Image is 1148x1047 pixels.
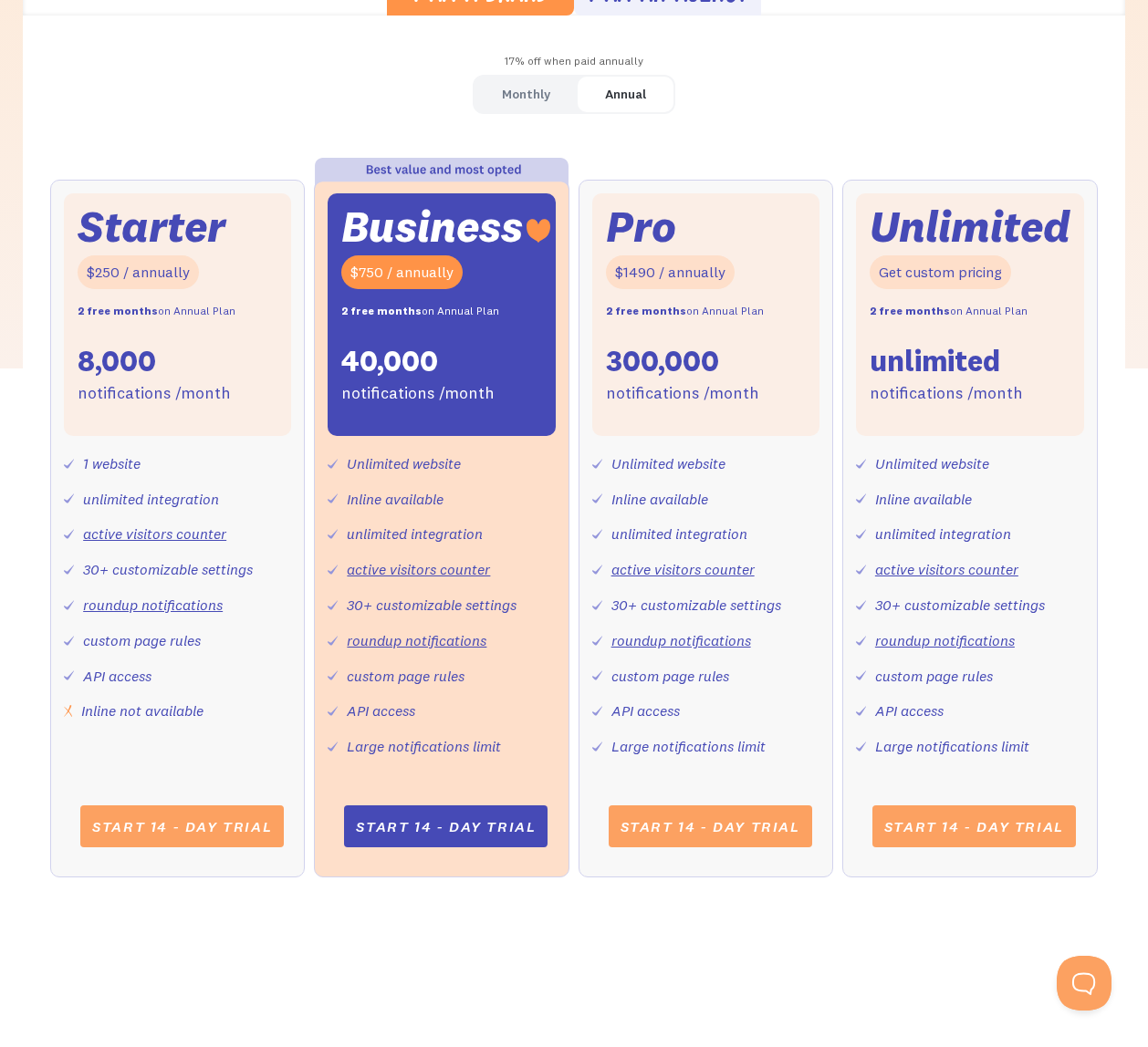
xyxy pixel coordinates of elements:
[347,521,483,547] div: unlimited integration
[875,631,1015,649] a: roundup notifications
[611,698,680,724] div: API access
[341,304,422,317] strong: 2 free months
[611,451,725,477] div: Unlimited website
[875,592,1045,618] div: 30+ customizable settings
[347,663,464,689] div: custom page rules
[606,342,719,380] div: 300,000
[875,663,993,689] div: custom page rules
[875,486,972,513] div: Inline available
[611,486,708,513] div: Inline available
[344,805,548,847] a: Start 14 - day trial
[83,524,226,543] a: active visitors counter
[78,207,225,246] div: Starter
[611,733,766,760] div: Large notifications limit
[611,663,729,689] div: custom page rules
[875,698,944,724] div: API access
[347,486,444,513] div: Inline available
[83,627,201,654] div: custom page rules
[872,805,1076,847] a: Start 14 - day trial
[83,663,151,689] div: API access
[347,592,517,618] div: 30+ customizable settings
[347,631,486,649] a: roundup notifications
[870,342,1000,380] div: unlimited
[347,698,415,724] div: API access
[609,805,812,847] a: Start 14 - day trial
[611,631,751,649] a: roundup notifications
[341,298,499,325] div: on Annual Plan
[78,298,235,325] div: on Annual Plan
[347,451,461,477] div: Unlimited website
[870,380,1023,407] div: notifications /month
[78,342,156,380] div: 8,000
[606,207,676,246] div: Pro
[606,255,735,289] div: $1490 / annually
[606,298,764,325] div: on Annual Plan
[606,380,759,407] div: notifications /month
[341,342,438,380] div: 40,000
[23,48,1125,75] div: 17% off when paid annually
[341,380,495,407] div: notifications /month
[341,207,523,246] div: Business
[875,451,989,477] div: Unlimited website
[341,255,463,289] div: $750 / annually
[870,207,1070,246] div: Unlimited
[611,592,781,618] div: 30+ customizable settings
[78,255,199,289] div: $250 / annually
[78,380,231,407] div: notifications /month
[347,560,490,578] a: active visitors counter
[606,304,686,317] strong: 2 free months
[611,521,747,547] div: unlimited integration
[870,298,1028,325] div: on Annual Plan
[611,560,755,578] a: active visitors counter
[875,560,1018,578] a: active visitors counter
[80,805,284,847] a: Start 14 - day trial
[875,733,1029,760] div: Large notifications limit
[870,304,950,317] strong: 2 free months
[83,596,223,614] a: roundup notifications
[605,81,646,108] div: Annual
[875,521,1011,547] div: unlimited integration
[347,733,501,760] div: Large notifications limit
[83,451,141,477] div: 1 website
[1057,956,1111,1011] iframe: Toggle Customer Support
[870,255,1011,289] div: Get custom pricing
[81,698,204,724] div: Inline not available
[83,486,219,513] div: unlimited integration
[83,556,253,583] div: 30+ customizable settings
[78,304,158,317] strong: 2 free months
[502,81,550,108] div: Monthly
